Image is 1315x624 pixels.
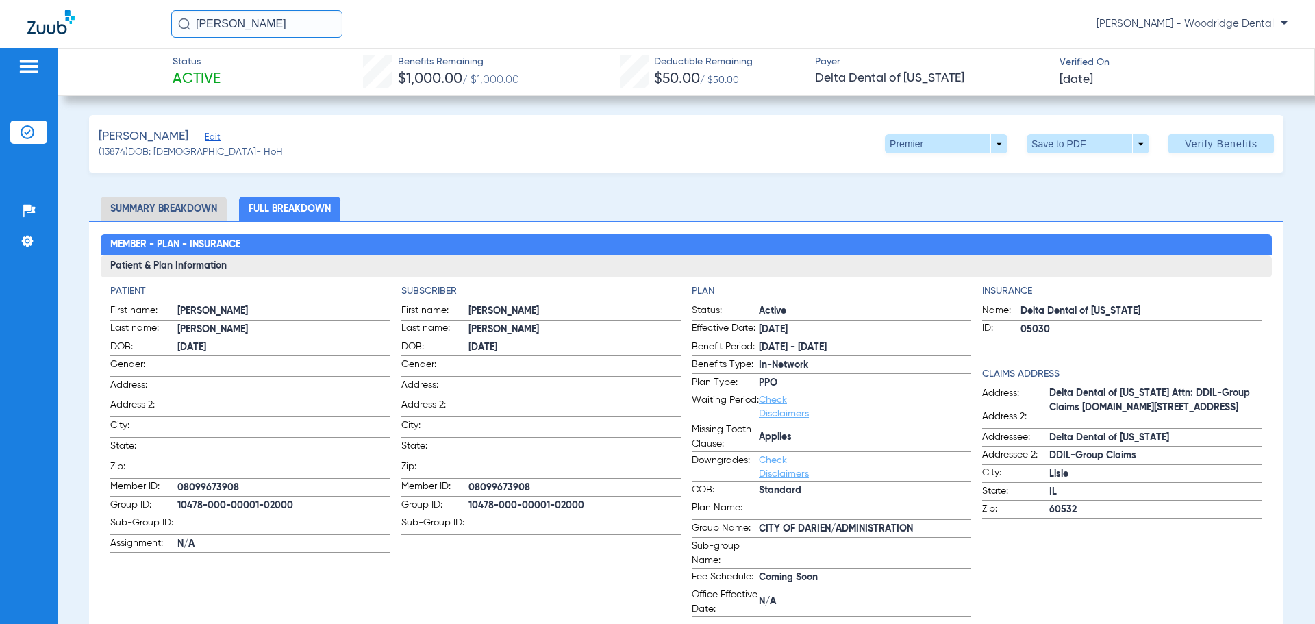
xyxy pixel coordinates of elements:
span: Group Name: [692,521,759,538]
input: Search for patients [171,10,342,38]
span: In-Network [759,358,971,373]
span: [PERSON_NAME] [99,128,188,145]
h4: Patient [110,284,390,299]
h4: Insurance [982,284,1262,299]
img: Zuub Logo [27,10,75,34]
span: 05030 [1020,323,1262,337]
span: [PERSON_NAME] [177,323,390,337]
span: Address 2: [982,410,1049,428]
span: [PERSON_NAME] [468,323,681,337]
span: Gender: [401,358,468,376]
span: Address: [401,378,468,397]
span: Active [173,70,221,89]
span: Zip: [982,502,1049,519]
span: State: [982,484,1049,501]
span: First name: [110,303,177,320]
span: Applies [759,430,971,445]
span: DOB: [401,340,468,356]
li: Summary Breakdown [101,197,227,221]
span: Standard [759,484,971,498]
span: City: [982,466,1049,482]
span: [DATE] - [DATE] [759,340,971,355]
span: Effective Date: [692,321,759,338]
span: DDIL-Group Claims [1049,449,1262,463]
span: Group ID: [401,498,468,514]
span: [PERSON_NAME] [468,304,681,319]
span: Office Effective Date: [692,588,759,616]
span: Addressee 2: [982,448,1049,464]
span: State: [401,439,468,458]
span: Benefits Remaining [398,55,519,69]
span: Payer [815,55,1048,69]
span: Zip: [401,460,468,478]
span: 60532 [1049,503,1262,517]
span: City: [110,419,177,437]
span: Downgrades: [692,453,759,481]
span: Name: [982,303,1020,320]
span: Address: [982,386,1049,408]
span: Status [173,55,221,69]
span: Addressee: [982,430,1049,447]
span: Edit [205,132,217,145]
span: Benefit Period: [692,340,759,356]
span: IL [1049,485,1262,499]
button: Premier [885,134,1007,153]
span: Address 2: [401,398,468,416]
span: Member ID: [401,479,468,496]
span: DOB: [110,340,177,356]
span: Delta Dental of [US_STATE] [1049,431,1262,445]
span: Fee Schedule: [692,570,759,586]
span: / $1,000.00 [462,75,519,86]
h4: Claims Address [982,367,1262,382]
span: N/A [759,595,971,609]
span: 10478-000-00001-02000 [468,499,681,513]
span: Zip: [110,460,177,478]
span: 08099673908 [468,481,681,495]
span: Delta Dental of [US_STATE] [815,70,1048,87]
img: Search Icon [178,18,190,30]
span: [DATE] [468,340,681,355]
span: Group ID: [110,498,177,514]
span: [PERSON_NAME] - Woodridge Dental [1097,17,1288,31]
button: Verify Benefits [1168,134,1274,153]
span: [DATE] [759,323,971,337]
h4: Plan [692,284,971,299]
span: Sub-Group ID: [401,516,468,534]
span: Sub-Group ID: [110,516,177,534]
span: (13874) DOB: [DEMOGRAPHIC_DATA] - HoH [99,145,283,160]
span: Coming Soon [759,571,971,585]
span: First name: [401,303,468,320]
span: [DATE] [177,340,390,355]
img: hamburger-icon [18,58,40,75]
span: / $50.00 [700,75,739,85]
a: Check Disclaimers [759,455,809,479]
span: City: [401,419,468,437]
h2: Member - Plan - Insurance [101,234,1271,256]
span: 10478-000-00001-02000 [177,499,390,513]
span: [DATE] [1060,71,1093,88]
a: Check Disclaimers [759,395,809,419]
span: Gender: [110,358,177,376]
span: Verify Benefits [1185,138,1257,149]
span: $50.00 [654,72,700,86]
span: Assignment: [110,536,177,553]
span: ID: [982,321,1020,338]
span: Missing Tooth Clause: [692,423,759,451]
span: Delta Dental of [US_STATE] [1020,304,1262,319]
li: Full Breakdown [239,197,340,221]
span: Address: [110,378,177,397]
span: Active [759,304,971,319]
h4: Subscriber [401,284,681,299]
span: Status: [692,303,759,320]
span: [PERSON_NAME] [177,304,390,319]
span: Member ID: [110,479,177,496]
span: Address 2: [110,398,177,416]
span: PPO [759,376,971,390]
span: Lisle [1049,467,1262,482]
span: Plan Name: [692,501,759,519]
span: Delta Dental of [US_STATE] Attn: DDIL-Group Claims [DOMAIN_NAME][STREET_ADDRESS] [1049,393,1262,408]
